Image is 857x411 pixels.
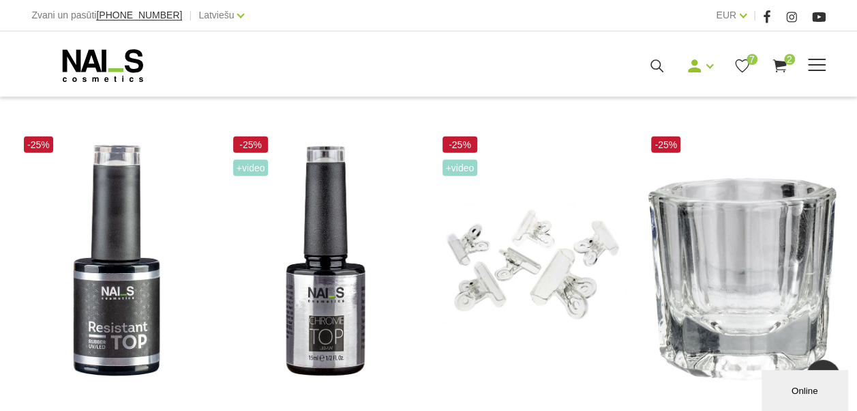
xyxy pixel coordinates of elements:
[31,7,182,24] div: Zvani un pasūti
[771,57,788,74] a: 2
[233,137,269,153] span: -25%
[762,367,850,411] iframe: chat widget
[442,137,478,153] span: -25%
[439,133,628,393] img: Klipši perfekta C izliekuma veidošanai.Saturs: 6 gb....
[230,133,419,393] img: Virsējais pārklājums bez lipīgā slāņa.Nodrošina izcilu spīdumu un ilgnoturību. Neatstāj nenoklāta...
[734,57,751,74] a: 7
[716,7,736,23] a: EUR
[747,54,757,65] span: 7
[753,7,756,24] span: |
[198,7,234,23] a: Latviešu
[648,133,837,393] img: Ērta, izturīga stikla glāzīte.Izmērs: H: 3cm/ Ø 2.7cm...
[24,137,53,153] span: -25%
[96,10,182,20] a: [PHONE_NUMBER]
[20,133,209,393] img: Kaučuka formulas virsējais pārklājums bez lipīgā slāņa. Īpaši spīdīgs, izturīgs pret skrāpējumiem...
[784,54,795,65] span: 2
[189,7,192,24] span: |
[233,160,269,176] span: +Video
[442,160,478,176] span: +Video
[651,137,680,153] span: -25%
